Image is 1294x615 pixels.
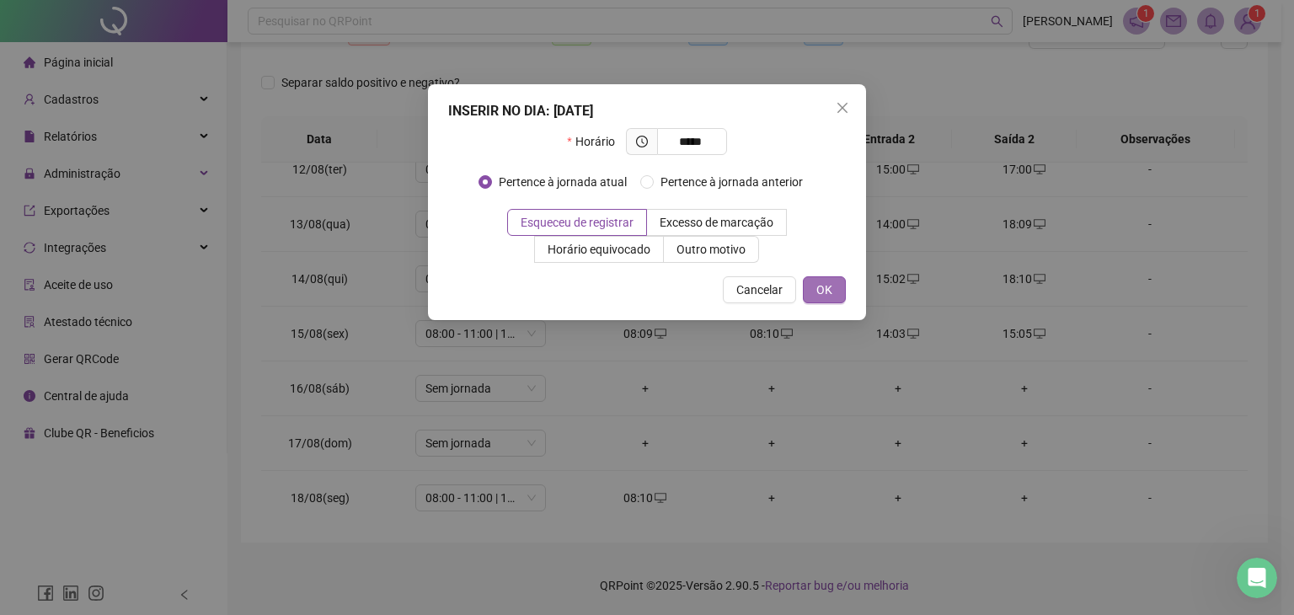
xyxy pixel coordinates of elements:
[836,101,849,115] span: close
[1237,558,1277,598] iframe: Intercom live chat
[654,173,810,191] span: Pertence à jornada anterior
[660,216,773,229] span: Excesso de marcação
[723,276,796,303] button: Cancelar
[816,281,832,299] span: OK
[492,173,634,191] span: Pertence à jornada atual
[448,101,846,121] div: INSERIR NO DIA : [DATE]
[803,276,846,303] button: OK
[567,128,625,155] label: Horário
[521,216,634,229] span: Esqueceu de registrar
[676,243,746,256] span: Outro motivo
[829,94,856,121] button: Close
[636,136,648,147] span: clock-circle
[736,281,783,299] span: Cancelar
[548,243,650,256] span: Horário equivocado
